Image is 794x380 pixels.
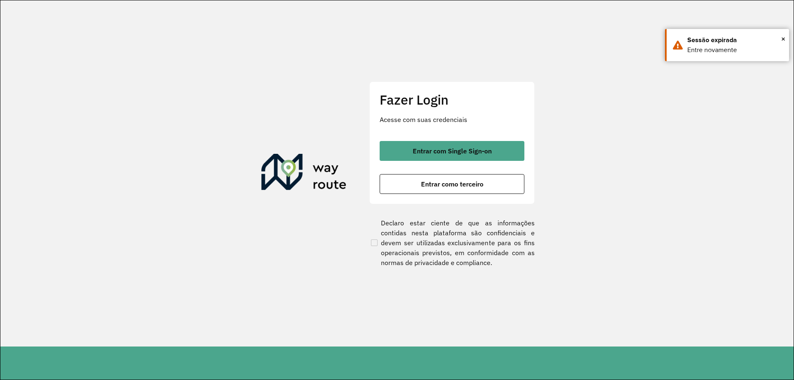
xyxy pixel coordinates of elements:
label: Declaro estar ciente de que as informações contidas nesta plataforma são confidenciais e devem se... [369,218,535,268]
img: Roteirizador AmbevTech [261,154,347,194]
h2: Fazer Login [380,92,524,108]
div: Sessão expirada [687,35,783,45]
span: Entrar com Single Sign-on [413,148,492,154]
button: Close [781,33,785,45]
div: Entre novamente [687,45,783,55]
button: button [380,174,524,194]
span: × [781,33,785,45]
p: Acesse com suas credenciais [380,115,524,124]
button: button [380,141,524,161]
span: Entrar como terceiro [421,181,483,187]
